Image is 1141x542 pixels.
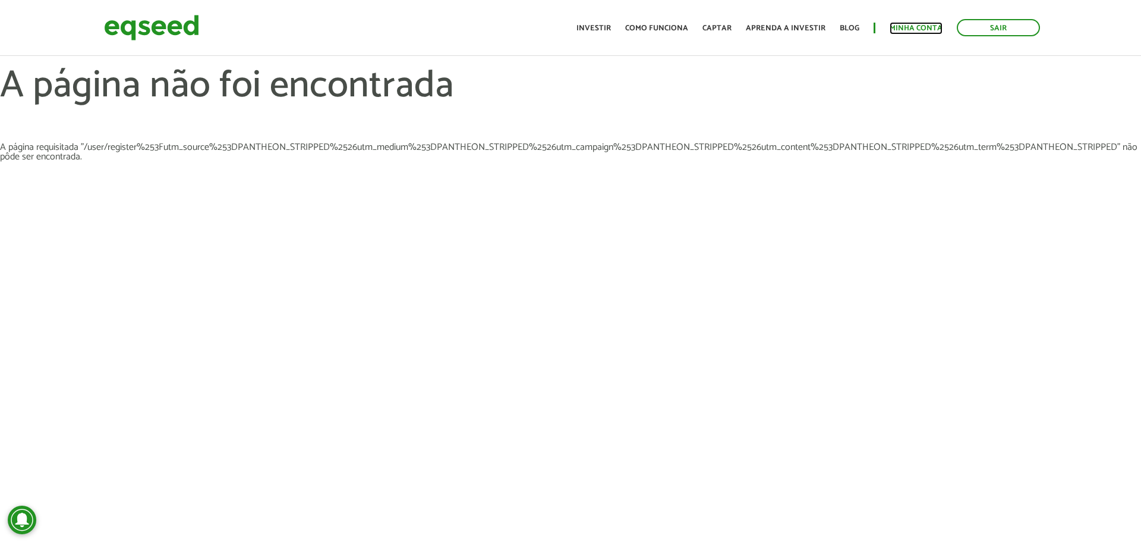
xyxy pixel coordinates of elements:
a: Minha conta [890,24,943,32]
a: Blog [840,24,859,32]
a: Captar [702,24,732,32]
a: Investir [576,24,611,32]
a: Aprenda a investir [746,24,825,32]
img: EqSeed [104,12,199,43]
a: Como funciona [625,24,688,32]
a: Sair [957,19,1040,36]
